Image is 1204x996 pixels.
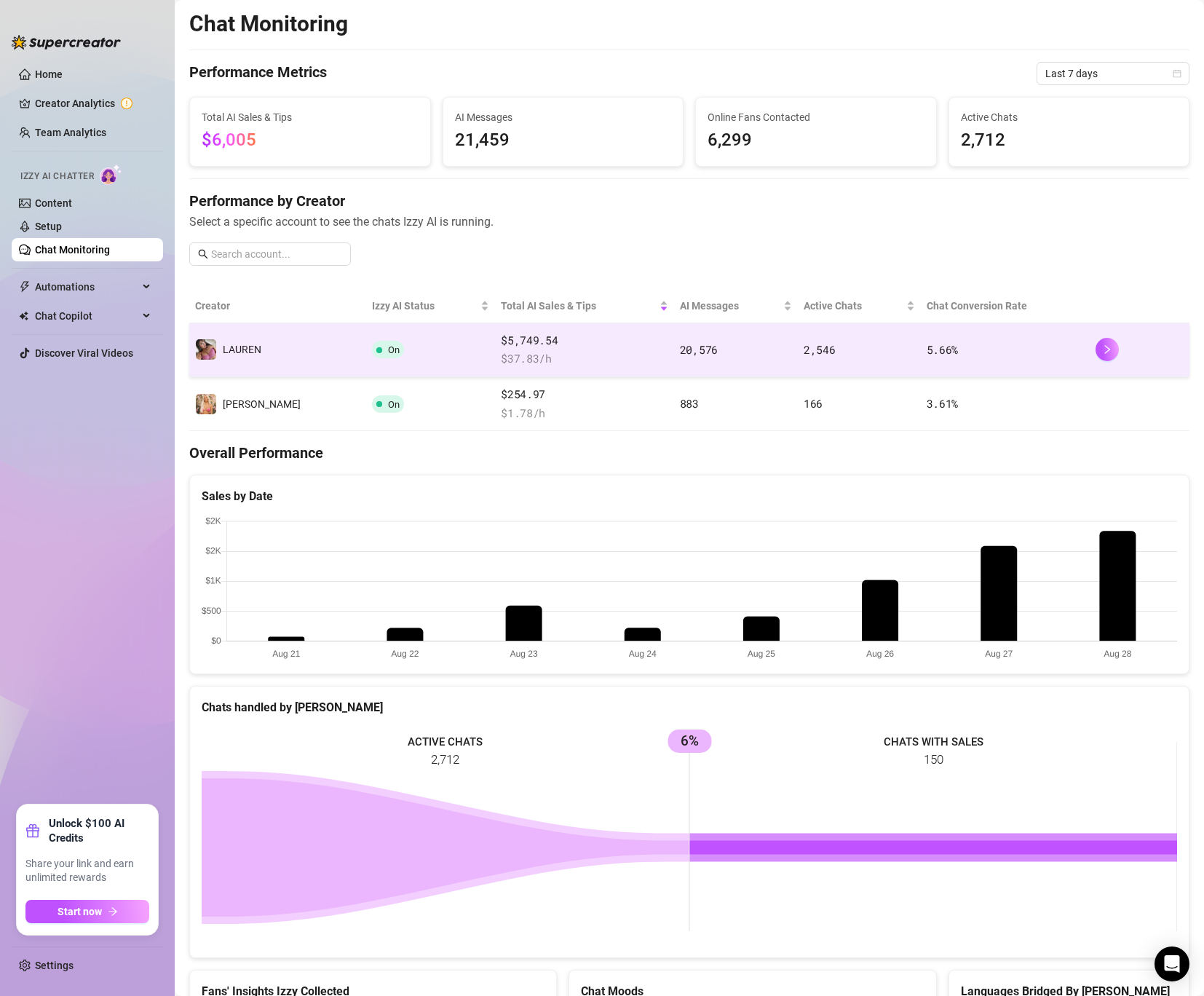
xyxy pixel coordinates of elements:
[198,249,208,259] span: search
[189,62,327,85] h4: Performance Metrics
[961,109,1178,125] span: Active Chats
[927,342,959,357] span: 5.66 %
[108,906,118,917] span: arrow-right
[366,289,496,323] th: Izzy AI Status
[961,127,1178,154] span: 2,712
[58,906,102,917] span: Start now
[674,289,798,323] th: AI Messages
[189,10,348,38] h2: Chat Monitoring
[25,857,149,885] span: Share your link and earn unlimited rewards
[202,698,1177,716] div: Chats handled by [PERSON_NAME]
[388,344,400,355] span: On
[25,823,40,838] span: gift
[804,298,903,314] span: Active Chats
[1102,344,1112,355] span: right
[501,350,668,368] span: $ 37.83 /h
[501,405,668,422] span: $ 1.78 /h
[680,298,780,314] span: AI Messages
[501,298,657,314] span: Total AI Sales & Tips
[455,127,672,154] span: 21,459
[921,289,1090,323] th: Chat Conversion Rate
[223,344,261,355] span: ️‍LAUREN
[35,197,72,209] a: Content
[388,399,400,410] span: On
[202,130,256,150] span: $6,005
[1096,338,1119,361] button: right
[708,109,924,125] span: Online Fans Contacted
[804,342,836,357] span: 2,546
[35,221,62,232] a: Setup
[495,289,674,323] th: Total AI Sales & Tips
[1155,946,1189,981] div: Open Intercom Messenger
[35,347,133,359] a: Discover Viral Videos
[196,394,216,414] img: Anthia
[211,246,342,262] input: Search account...
[19,311,28,321] img: Chat Copilot
[189,191,1189,211] h4: Performance by Creator
[12,35,121,50] img: logo-BBDzfeDw.svg
[1173,69,1181,78] span: calendar
[804,396,823,411] span: 166
[189,213,1189,231] span: Select a specific account to see the chats Izzy AI is running.
[501,332,668,349] span: $5,749.54
[1045,63,1181,84] span: Last 7 days
[196,339,216,360] img: ️‍LAUREN
[708,127,924,154] span: 6,299
[35,275,138,299] span: Automations
[927,396,959,411] span: 3.61 %
[189,289,366,323] th: Creator
[35,127,106,138] a: Team Analytics
[202,487,1177,505] div: Sales by Date
[455,109,672,125] span: AI Messages
[49,816,149,845] strong: Unlock $100 AI Credits
[35,304,138,328] span: Chat Copilot
[189,443,1189,463] h4: Overall Performance
[35,960,74,971] a: Settings
[372,298,478,314] span: Izzy AI Status
[35,244,110,256] a: Chat Monitoring
[223,398,301,410] span: [PERSON_NAME]
[202,109,419,125] span: Total AI Sales & Tips
[20,170,94,183] span: Izzy AI Chatter
[680,342,718,357] span: 20,576
[19,281,31,293] span: thunderbolt
[25,900,149,923] button: Start nowarrow-right
[680,396,699,411] span: 883
[798,289,921,323] th: Active Chats
[35,68,63,80] a: Home
[35,92,151,115] a: Creator Analytics exclamation-circle
[100,164,122,185] img: AI Chatter
[501,386,668,403] span: $254.97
